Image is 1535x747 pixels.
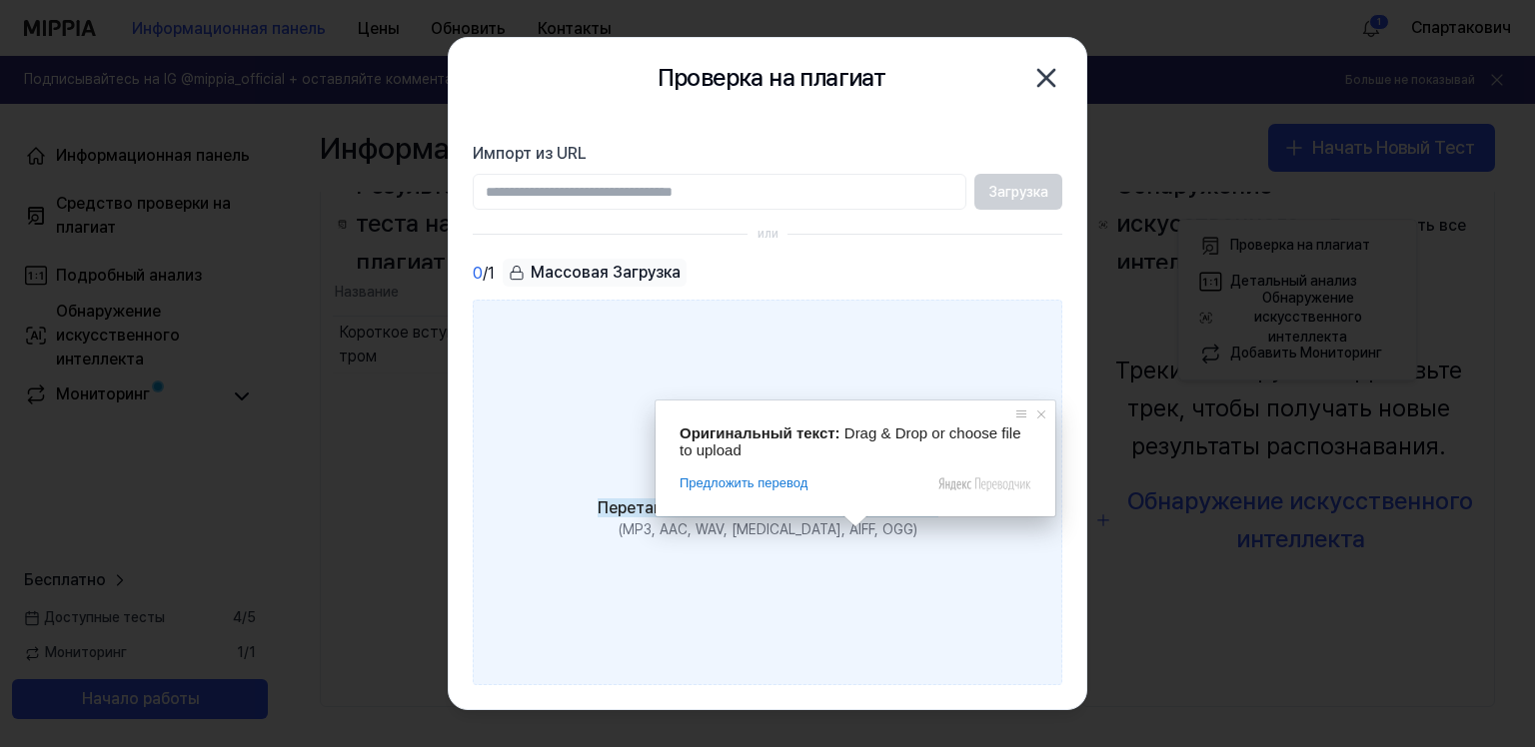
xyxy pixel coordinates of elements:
[658,63,886,92] ya-tr-span: Проверка на плагиат
[473,259,495,288] div: / 1
[473,144,587,163] ya-tr-span: Импорт из URL
[473,262,483,286] span: 0
[839,498,938,517] ya-tr-span: для загрузки
[503,259,687,288] button: Массовая Загрузка
[598,498,725,517] ya-tr-span: Перетащите или
[725,498,839,517] ya-tr-span: выберите файл
[619,521,917,537] ya-tr-span: (MP3, AAC, WAV, [MEDICAL_DATA], AIFF, OGG)
[531,261,681,285] ya-tr-span: Массовая Загрузка
[758,227,778,241] ya-tr-span: или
